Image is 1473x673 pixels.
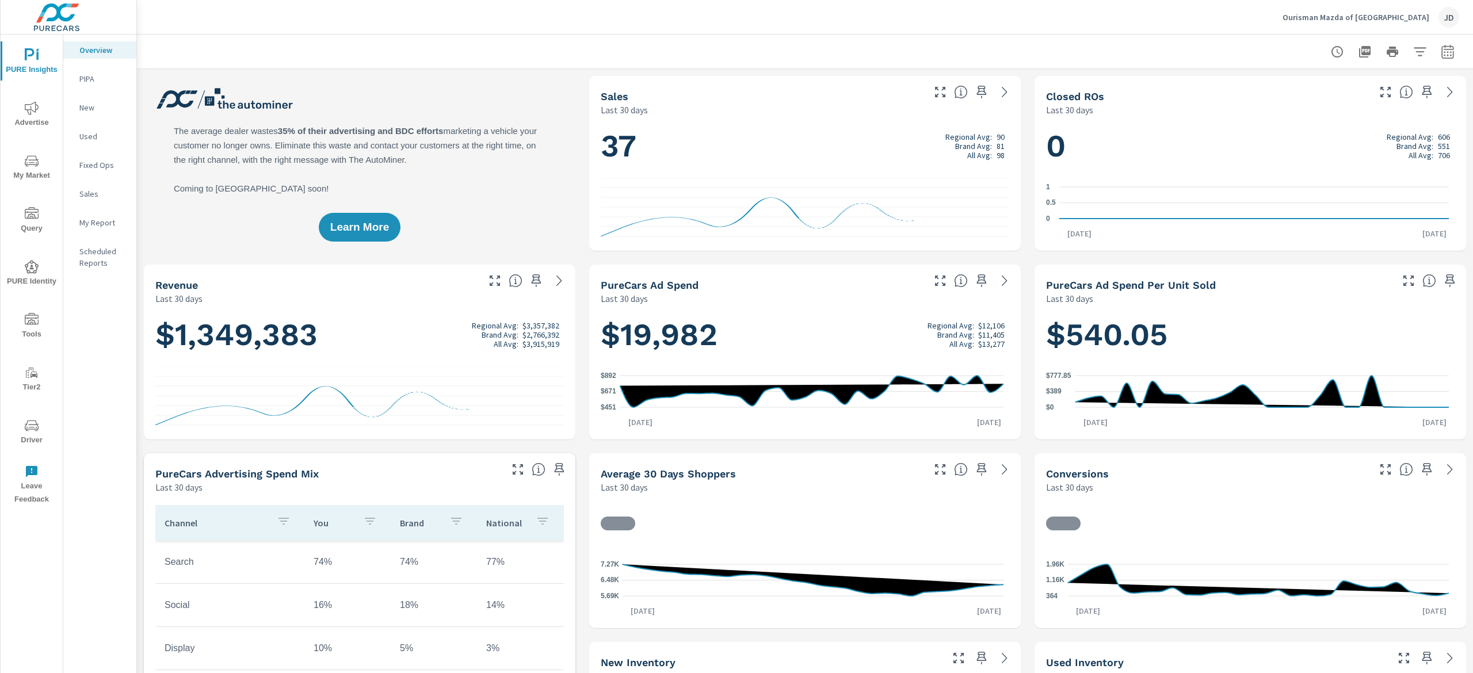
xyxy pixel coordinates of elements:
p: $13,277 [978,339,1005,349]
button: Print Report [1381,40,1404,63]
td: Social [155,591,304,620]
button: Select Date Range [1436,40,1459,63]
p: Regional Avg: [472,321,518,330]
button: Learn More [319,213,400,242]
span: Driver [4,419,59,447]
h5: Revenue [155,279,198,291]
button: Make Fullscreen [931,83,949,101]
span: Save this to your personalized report [1441,272,1459,290]
button: Make Fullscreen [486,272,504,290]
td: 10% [304,634,391,663]
td: 14% [477,591,563,620]
p: [DATE] [1068,605,1108,617]
a: See more details in report [1441,83,1459,101]
td: 74% [391,548,477,576]
p: My Report [79,217,127,228]
text: 1.16K [1046,576,1064,584]
td: 74% [304,548,391,576]
p: Brand [400,517,440,529]
p: Brand Avg: [482,330,518,339]
text: 1.96K [1046,560,1064,568]
button: Make Fullscreen [931,272,949,290]
p: Regional Avg: [928,321,974,330]
p: PIPA [79,73,127,85]
span: Leave Feedback [4,465,59,506]
button: Make Fullscreen [1376,83,1395,101]
text: $0 [1046,403,1054,411]
button: Make Fullscreen [949,649,968,667]
span: Number of Repair Orders Closed by the selected dealership group over the selected time range. [So... [1399,85,1413,99]
span: This table looks at how you compare to the amount of budget you spend per channel as opposed to y... [532,462,545,476]
p: $12,106 [978,321,1005,330]
span: Save this to your personalized report [550,460,568,479]
span: PURE Identity [4,260,59,288]
p: Last 30 days [1046,103,1093,117]
h5: Closed ROs [1046,90,1104,102]
div: Sales [63,185,136,202]
div: PIPA [63,70,136,87]
p: [DATE] [1414,605,1455,617]
text: 1 [1046,183,1050,191]
a: See more details in report [550,272,568,290]
span: Average cost of advertising per each vehicle sold at the dealer over the selected date range. The... [1422,274,1436,288]
div: Overview [63,41,136,59]
p: Last 30 days [155,480,203,494]
p: $3,357,382 [522,321,559,330]
p: Ourisman Mazda of [GEOGRAPHIC_DATA] [1283,12,1429,22]
p: [DATE] [969,605,1009,617]
text: $777.85 [1046,372,1071,380]
span: Save this to your personalized report [527,272,545,290]
p: Brand Avg: [937,330,974,339]
p: Channel [165,517,268,529]
p: [DATE] [1075,416,1116,428]
p: All Avg: [494,339,518,349]
button: Make Fullscreen [509,460,527,479]
p: All Avg: [1409,151,1433,160]
text: 7.27K [601,560,619,568]
p: Last 30 days [601,103,648,117]
p: Overview [79,44,127,56]
button: "Export Report to PDF" [1353,40,1376,63]
p: Fixed Ops [79,159,127,171]
p: [DATE] [623,605,663,617]
h1: $540.05 [1046,315,1455,354]
span: Learn More [330,222,389,232]
p: All Avg: [949,339,974,349]
p: National [486,517,526,529]
span: Number of vehicles sold by the dealership over the selected date range. [Source: This data is sou... [954,85,968,99]
td: 5% [391,634,477,663]
h1: $19,982 [601,315,1009,354]
p: Used [79,131,127,142]
h1: $1,349,383 [155,315,564,354]
span: Total cost of media for all PureCars channels for the selected dealership group over the selected... [954,274,968,288]
h1: 0 [1046,127,1455,166]
p: [DATE] [620,416,661,428]
div: My Report [63,214,136,231]
span: Total sales revenue over the selected date range. [Source: This data is sourced from the dealer’s... [509,274,522,288]
p: Brand Avg: [955,142,992,151]
span: Save this to your personalized report [972,460,991,479]
h5: New Inventory [601,656,676,668]
text: $451 [601,403,616,411]
a: See more details in report [995,460,1014,479]
p: Sales [79,188,127,200]
p: Last 30 days [155,292,203,305]
span: Save this to your personalized report [1418,460,1436,479]
button: Apply Filters [1409,40,1432,63]
div: JD [1438,7,1459,28]
h5: PureCars Ad Spend Per Unit Sold [1046,279,1216,291]
p: All Avg: [967,151,992,160]
p: New [79,102,127,113]
span: My Market [4,154,59,182]
p: Regional Avg: [945,132,992,142]
p: [DATE] [969,416,1009,428]
p: You [314,517,354,529]
p: Brand Avg: [1396,142,1433,151]
td: 18% [391,591,477,620]
a: See more details in report [995,649,1014,667]
a: See more details in report [995,83,1014,101]
p: 98 [997,151,1005,160]
span: Tier2 [4,366,59,394]
span: Save this to your personalized report [972,83,991,101]
button: Make Fullscreen [931,460,949,479]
